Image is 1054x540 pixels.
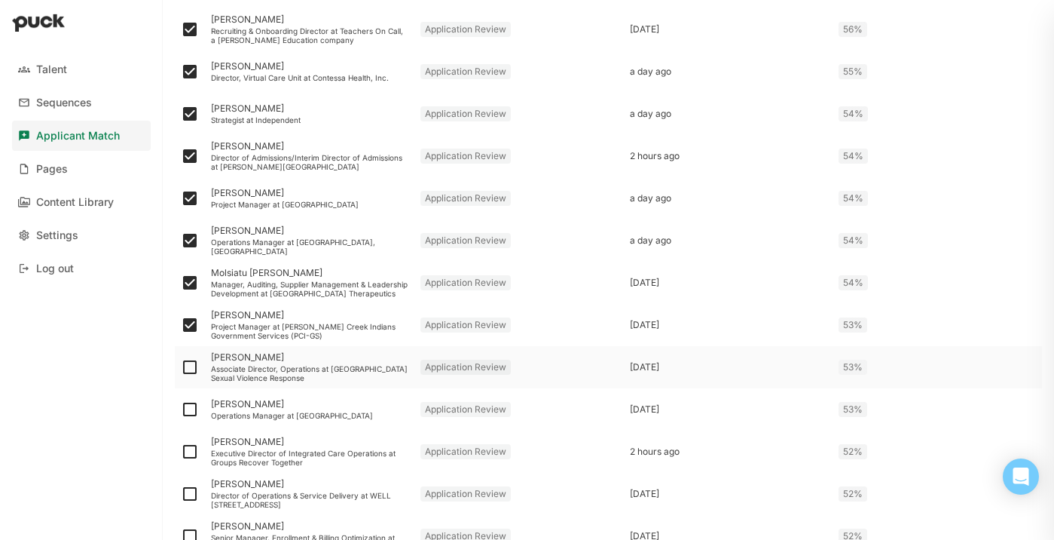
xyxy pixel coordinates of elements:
div: Project Manager at [PERSON_NAME] Creek Indians Government Services (PCI-GS) [211,322,408,340]
div: Open Intercom Messenger [1003,459,1039,495]
div: Application Review [420,275,511,290]
div: Content Library [36,196,114,209]
div: Application Review [420,360,511,375]
a: Talent [12,54,151,84]
a: Settings [12,220,151,250]
div: [PERSON_NAME] [211,141,408,152]
div: Application Review [420,64,511,79]
div: [DATE] [630,489,827,499]
div: Manager, Auditing, Supplier Management & Leadership Development at [GEOGRAPHIC_DATA] Therapeutics [211,280,408,298]
div: Sequences [36,97,92,109]
div: 54% [839,233,868,248]
div: Application Review [420,106,511,121]
div: [DATE] [630,320,827,330]
div: Executive Director of Integrated Care Operations at Groups Recover Together [211,449,408,467]
div: a day ago [630,235,827,246]
div: 54% [839,191,868,206]
div: Settings [36,229,78,242]
div: [PERSON_NAME] [211,14,408,25]
div: a day ago [630,193,827,204]
div: Strategist at Independent [211,115,408,124]
div: [PERSON_NAME] [211,521,408,532]
div: a day ago [630,66,827,77]
div: [PERSON_NAME] [211,61,408,72]
div: Application Review [420,191,511,206]
div: [PERSON_NAME] [211,103,408,114]
div: Director of Operations & Service Delivery at WELL [STREET_ADDRESS] [211,491,408,509]
div: [PERSON_NAME] [211,479,408,489]
div: 53% [839,318,867,333]
div: [PERSON_NAME] [211,226,408,236]
div: 56% [839,22,867,37]
div: 52% [839,486,867,502]
div: 52% [839,444,867,459]
div: Application Review [420,402,511,417]
a: Sequences [12,87,151,118]
a: Content Library [12,187,151,217]
a: Applicant Match [12,121,151,151]
div: Director, Virtual Care Unit at Contessa Health, Inc. [211,73,408,82]
div: [DATE] [630,404,827,415]
div: [DATE] [630,278,827,288]
div: 54% [839,149,868,164]
div: Associate Director, Operations at [GEOGRAPHIC_DATA] Sexual Violence Response [211,364,408,382]
div: Log out [36,262,74,275]
div: Pages [36,163,68,176]
div: 53% [839,402,867,417]
div: [PERSON_NAME] [211,188,408,198]
div: Molsiatu [PERSON_NAME] [211,268,408,278]
div: [DATE] [630,362,827,373]
div: Application Review [420,444,511,459]
div: a day ago [630,109,827,119]
div: 53% [839,360,867,375]
div: [PERSON_NAME] [211,437,408,447]
div: 2 hours ago [630,446,827,457]
div: [PERSON_NAME] [211,399,408,410]
div: 54% [839,106,868,121]
div: Project Manager at [GEOGRAPHIC_DATA] [211,200,408,209]
div: 54% [839,275,868,290]
div: [PERSON_NAME] [211,310,408,321]
div: Application Review [420,22,511,37]
div: Talent [36,63,67,76]
div: Operations Manager at [GEOGRAPHIC_DATA] [211,411,408,420]
div: Director of Admissions/Interim Director of Admissions at [PERSON_NAME][GEOGRAPHIC_DATA] [211,153,408,171]
div: Recruiting & Onboarding Director at Teachers On Call, a [PERSON_NAME] Education company [211,26,408,44]
div: 55% [839,64,867,79]
div: Operations Manager at [GEOGRAPHIC_DATA], [GEOGRAPHIC_DATA] [211,238,408,256]
div: Application Review [420,318,511,333]
div: Application Review [420,233,511,248]
div: Applicant Match [36,130,120,143]
div: Application Review [420,149,511,164]
div: 2 hours ago [630,151,827,161]
a: Pages [12,154,151,184]
div: [DATE] [630,24,827,35]
div: Application Review [420,486,511,502]
div: [PERSON_NAME] [211,352,408,363]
